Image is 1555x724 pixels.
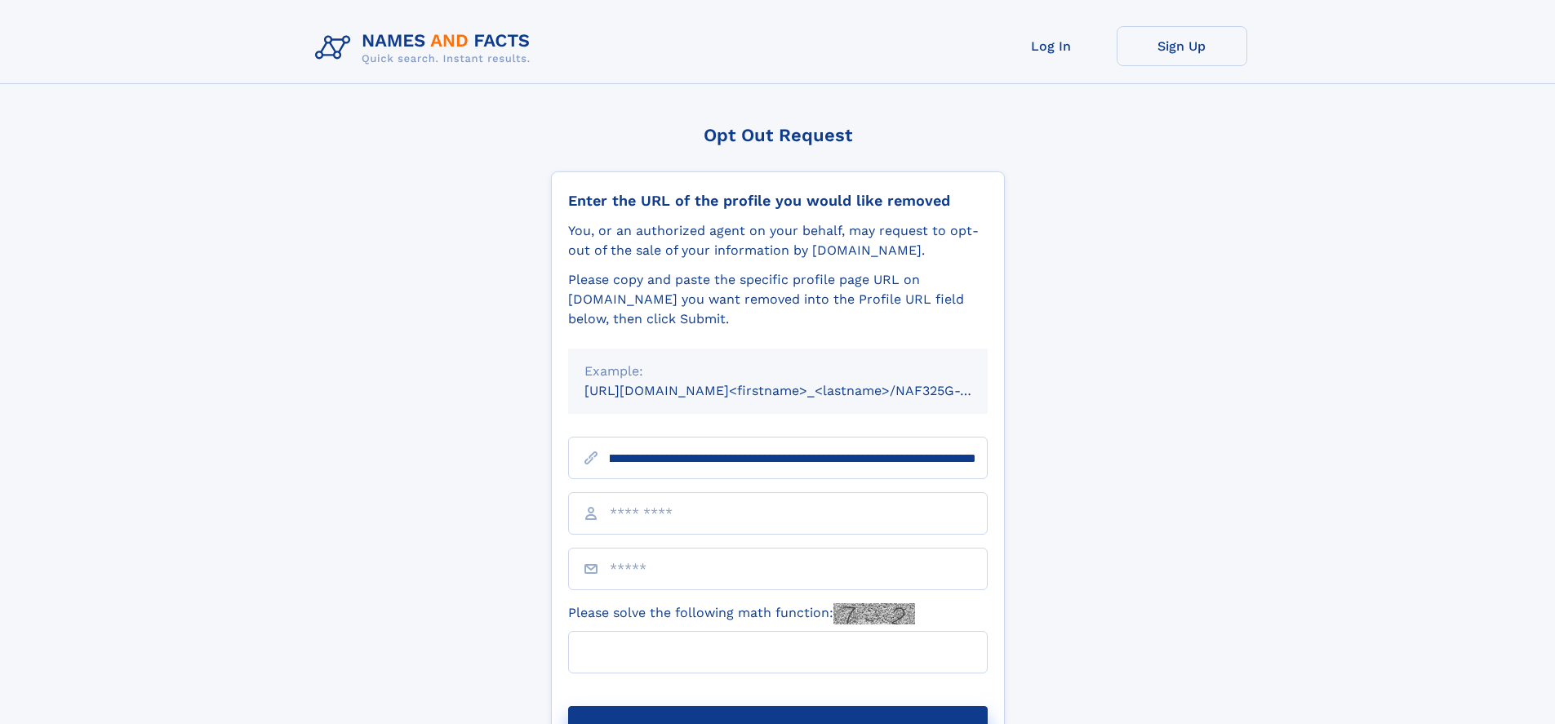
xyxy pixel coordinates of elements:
[1117,26,1247,66] a: Sign Up
[551,125,1005,145] div: Opt Out Request
[584,383,1019,398] small: [URL][DOMAIN_NAME]<firstname>_<lastname>/NAF325G-xxxxxxxx
[309,26,544,70] img: Logo Names and Facts
[568,192,988,210] div: Enter the URL of the profile you would like removed
[568,603,915,624] label: Please solve the following math function:
[568,221,988,260] div: You, or an authorized agent on your behalf, may request to opt-out of the sale of your informatio...
[584,362,971,381] div: Example:
[568,270,988,329] div: Please copy and paste the specific profile page URL on [DOMAIN_NAME] you want removed into the Pr...
[986,26,1117,66] a: Log In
